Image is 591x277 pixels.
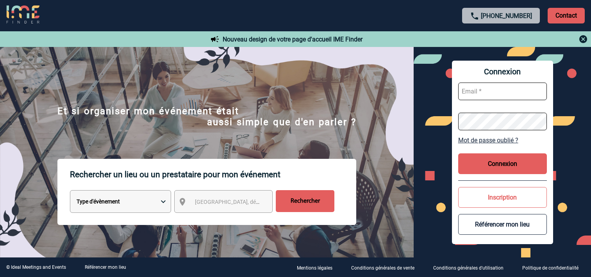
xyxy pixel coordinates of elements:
[70,159,356,190] p: Rechercher un lieu ou un prestataire pour mon événement
[433,265,504,271] p: Conditions générales d'utilisation
[458,83,547,100] input: Email *
[548,8,585,23] p: Contact
[470,11,479,21] img: call-24-px.png
[427,264,516,271] a: Conditions générales d'utilisation
[291,264,345,271] a: Mentions légales
[458,67,547,76] span: Connexion
[276,190,334,212] input: Rechercher
[351,265,414,271] p: Conditions générales de vente
[458,137,547,144] a: Mot de passe oublié ?
[458,214,547,235] button: Référencer mon lieu
[6,264,66,270] div: © Ideal Meetings and Events
[297,265,332,271] p: Mentions légales
[195,199,304,205] span: [GEOGRAPHIC_DATA], département, région...
[345,264,427,271] a: Conditions générales de vente
[516,264,591,271] a: Politique de confidentialité
[458,153,547,174] button: Connexion
[85,264,126,270] a: Référencer mon lieu
[458,187,547,208] button: Inscription
[522,265,579,271] p: Politique de confidentialité
[481,12,532,20] a: [PHONE_NUMBER]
